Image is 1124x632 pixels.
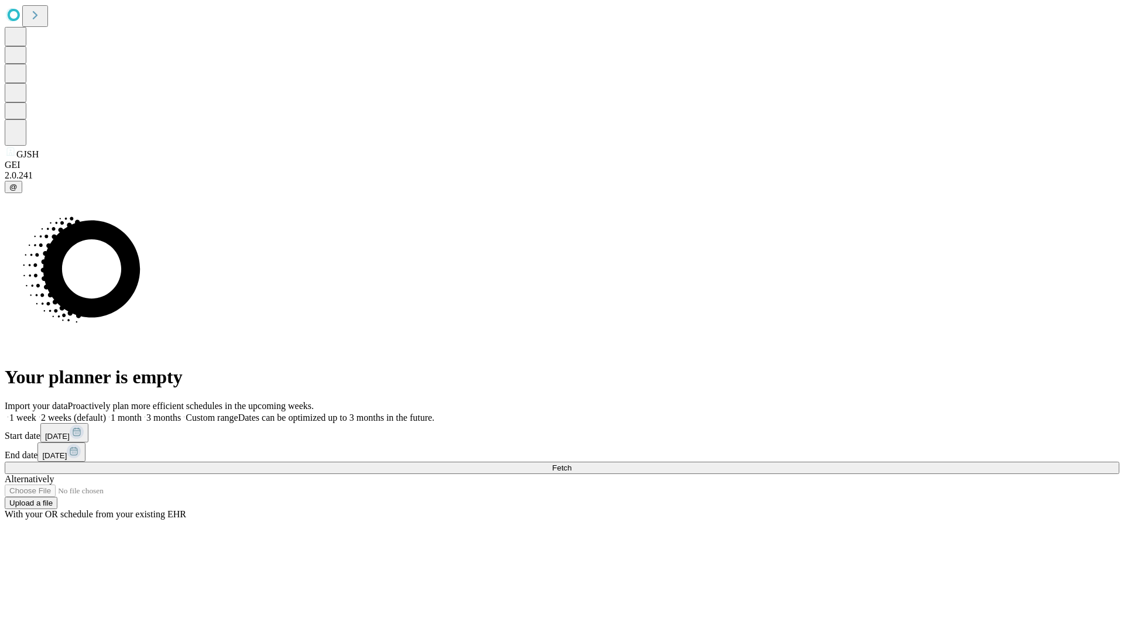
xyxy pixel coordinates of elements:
span: [DATE] [45,432,70,441]
span: Alternatively [5,474,54,484]
button: [DATE] [40,423,88,442]
span: Fetch [552,463,571,472]
span: 2 weeks (default) [41,413,106,423]
button: [DATE] [37,442,85,462]
div: End date [5,442,1119,462]
h1: Your planner is empty [5,366,1119,388]
div: GEI [5,160,1119,170]
span: GJSH [16,149,39,159]
span: Dates can be optimized up to 3 months in the future. [238,413,434,423]
div: 2.0.241 [5,170,1119,181]
span: [DATE] [42,451,67,460]
span: 1 month [111,413,142,423]
span: 1 week [9,413,36,423]
span: With your OR schedule from your existing EHR [5,509,186,519]
button: Fetch [5,462,1119,474]
span: 3 months [146,413,181,423]
span: Proactively plan more efficient schedules in the upcoming weeks. [68,401,314,411]
span: Import your data [5,401,68,411]
div: Start date [5,423,1119,442]
span: @ [9,183,18,191]
button: @ [5,181,22,193]
span: Custom range [186,413,238,423]
button: Upload a file [5,497,57,509]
